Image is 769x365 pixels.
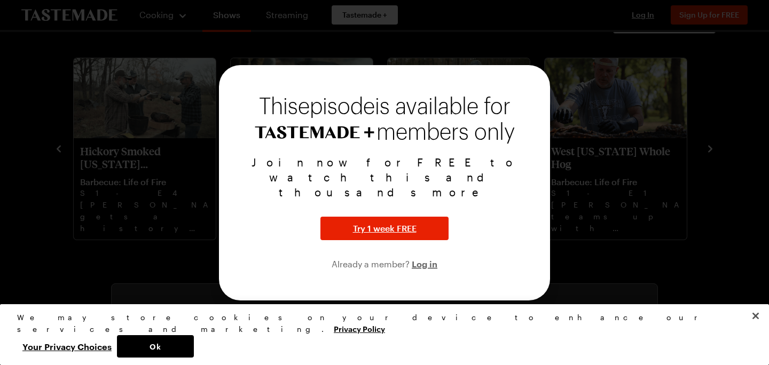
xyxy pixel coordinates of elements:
[320,217,449,240] button: Try 1 week FREE
[376,121,515,144] span: members only
[17,312,743,335] div: We may store cookies on your device to enhance our services and marketing.
[232,155,537,200] p: Join now for FREE to watch this and thousands more
[255,126,374,139] img: Tastemade+
[334,323,385,334] a: More information about your privacy, opens in a new tab
[17,335,117,358] button: Your Privacy Choices
[332,259,412,269] span: Already a member?
[412,257,437,270] button: Log in
[117,335,194,358] button: Ok
[17,312,743,358] div: Privacy
[744,304,767,328] button: Close
[259,96,511,117] span: This episode is available for
[353,222,417,235] span: Try 1 week FREE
